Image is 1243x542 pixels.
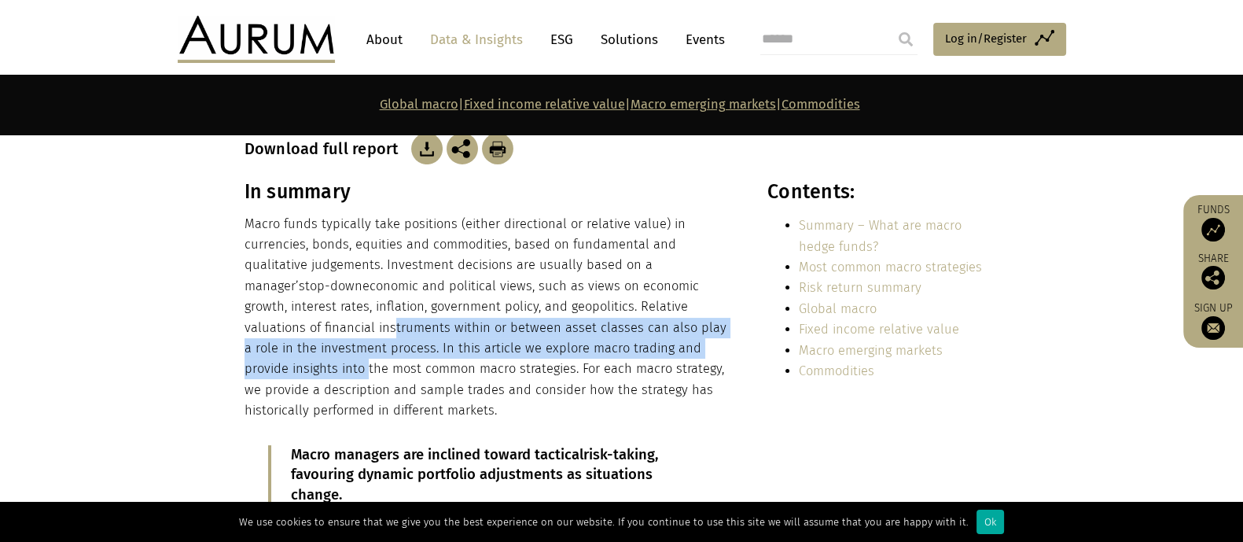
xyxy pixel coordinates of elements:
a: Sign up [1191,301,1235,340]
a: Log in/Register [933,23,1066,56]
span: top-down [305,278,362,293]
a: Solutions [593,25,666,54]
a: Fixed income relative value [799,322,959,337]
span: risk-taking [583,446,655,463]
img: Access Funds [1201,218,1225,242]
a: Commodities [799,363,874,378]
p: Macro funds typically take positions (either directional or relative value) in currencies, bonds,... [245,214,734,422]
h3: In summary [245,180,734,204]
a: Events [678,25,725,54]
p: Macro managers are inclined toward tactical , favouring dynamic portfolio adjustments as situatio... [291,445,690,507]
img: Share this post [1201,266,1225,289]
a: Global macro [380,97,458,112]
img: Download Article [411,133,443,164]
img: Sign up to our newsletter [1201,316,1225,340]
img: Download Article [482,133,513,164]
a: ESG [542,25,581,54]
a: Most common macro strategies [799,260,982,275]
input: Submit [890,24,921,55]
a: Fixed income relative value [464,97,625,112]
a: Funds [1191,203,1235,242]
a: Commodities [781,97,860,112]
a: About [359,25,410,54]
a: Summary – What are macro hedge funds? [799,218,962,253]
a: Global macro [799,301,877,316]
span: Log in/Register [945,29,1027,48]
img: Share this post [447,133,478,164]
div: Ok [976,510,1004,534]
img: Aurum [178,16,335,63]
strong: | | | [380,97,860,112]
h3: Contents: [767,180,995,204]
a: Macro emerging markets [799,343,943,358]
a: Risk return summary [799,280,921,295]
a: Data & Insights [422,25,531,54]
div: Share [1191,253,1235,289]
a: Macro emerging markets [631,97,776,112]
h3: Download full report [245,139,407,158]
